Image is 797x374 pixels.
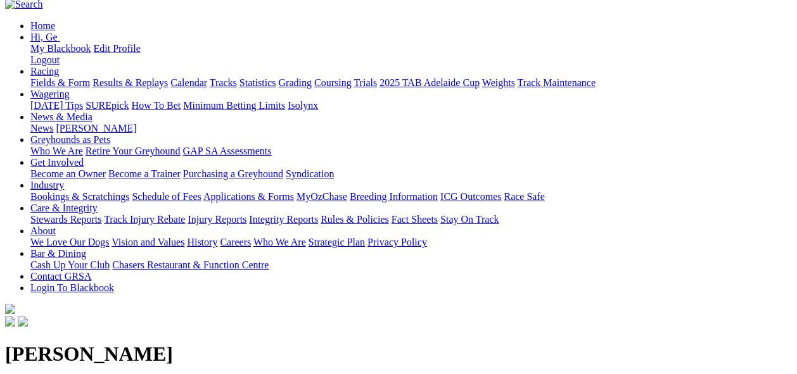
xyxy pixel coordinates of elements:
div: Racing [30,77,792,89]
a: About [30,225,56,236]
a: Who We Are [253,237,306,247]
a: MyOzChase [296,191,347,202]
a: Track Maintenance [518,77,596,88]
a: Statistics [239,77,276,88]
a: Calendar [170,77,207,88]
a: My Blackbook [30,43,91,54]
a: Trials [354,77,377,88]
a: Rules & Policies [321,214,389,225]
a: Industry [30,180,64,190]
a: 2025 TAB Adelaide Cup [379,77,480,88]
a: Wagering [30,89,70,99]
a: Login To Blackbook [30,282,114,293]
a: Race Safe [504,191,544,202]
div: About [30,237,792,248]
h1: [PERSON_NAME] [5,342,792,366]
a: Chasers Restaurant & Function Centre [112,259,269,270]
a: Coursing [314,77,352,88]
a: Minimum Betting Limits [183,100,285,111]
a: Careers [220,237,251,247]
a: Schedule of Fees [132,191,201,202]
a: Care & Integrity [30,203,98,213]
a: [PERSON_NAME] [56,123,136,134]
a: Greyhounds as Pets [30,134,110,145]
a: Bookings & Scratchings [30,191,129,202]
div: Bar & Dining [30,259,792,271]
a: GAP SA Assessments [183,146,272,156]
a: Fact Sheets [392,214,438,225]
a: SUREpick [86,100,129,111]
a: Edit Profile [94,43,141,54]
a: Purchasing a Greyhound [183,168,283,179]
a: Applications & Forms [203,191,294,202]
a: Strategic Plan [309,237,365,247]
div: Care & Integrity [30,214,792,225]
a: Stewards Reports [30,214,101,225]
a: We Love Our Dogs [30,237,109,247]
a: History [187,237,217,247]
a: Become a Trainer [108,168,181,179]
a: Isolynx [288,100,318,111]
a: Logout [30,54,60,65]
a: Weights [482,77,515,88]
img: twitter.svg [18,316,28,327]
a: How To Bet [132,100,181,111]
a: Contact GRSA [30,271,91,282]
a: Become an Owner [30,168,106,179]
a: [DATE] Tips [30,100,83,111]
a: Grading [279,77,312,88]
a: Racing [30,66,59,77]
a: Stay On Track [440,214,499,225]
a: Who We Are [30,146,83,156]
a: Integrity Reports [249,214,318,225]
a: News & Media [30,111,92,122]
a: Injury Reports [188,214,246,225]
div: Greyhounds as Pets [30,146,792,157]
a: Vision and Values [112,237,184,247]
a: Fields & Form [30,77,90,88]
div: Industry [30,191,792,203]
a: Retire Your Greyhound [86,146,181,156]
a: ICG Outcomes [440,191,501,202]
a: Syndication [286,168,334,179]
div: Get Involved [30,168,792,180]
a: Tracks [210,77,237,88]
span: Hi, Ge [30,32,58,42]
div: Wagering [30,100,792,111]
a: Home [30,20,55,31]
div: Hi, Ge [30,43,792,66]
img: facebook.svg [5,316,15,327]
div: News & Media [30,123,792,134]
a: Get Involved [30,157,84,168]
a: Bar & Dining [30,248,86,259]
a: News [30,123,53,134]
a: Results & Replays [92,77,168,88]
a: Breeding Information [350,191,438,202]
a: Cash Up Your Club [30,259,110,270]
a: Privacy Policy [367,237,427,247]
img: logo-grsa-white.png [5,304,15,314]
a: Track Injury Rebate [104,214,185,225]
a: Hi, Ge [30,32,60,42]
